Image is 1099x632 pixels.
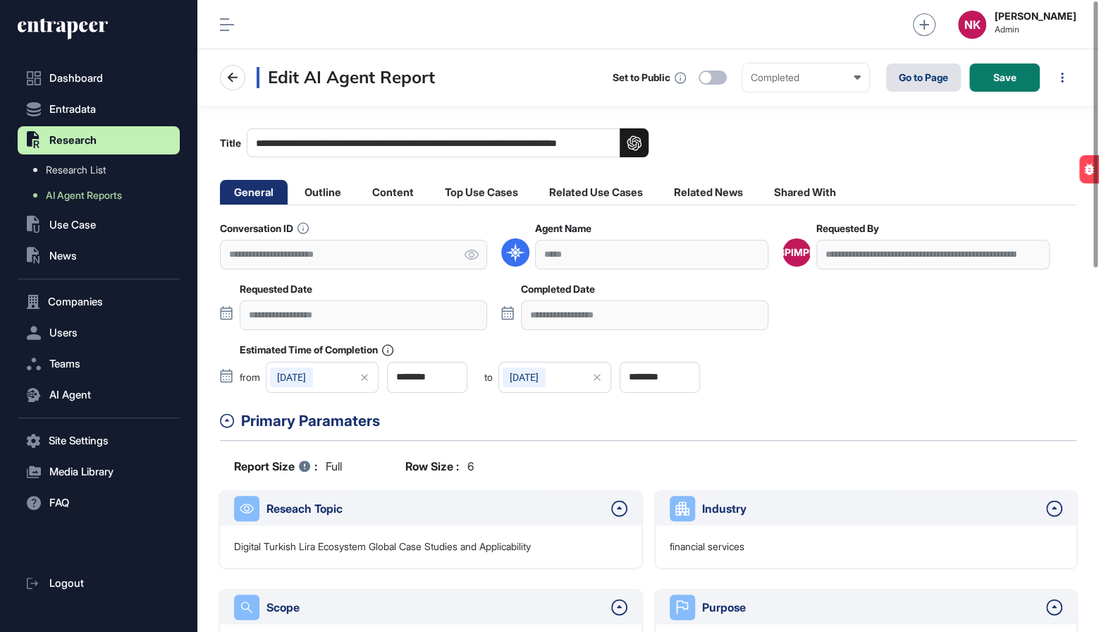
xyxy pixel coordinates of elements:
span: AI Agent Reports [46,190,122,201]
label: Title [220,128,649,157]
p: financial services [670,540,744,554]
div: IBPIMPM [775,247,818,258]
input: Title [247,128,649,157]
span: AI Agent [49,389,91,401]
span: FAQ [49,497,69,509]
button: Media Library [18,458,180,486]
li: Outline [290,180,355,205]
li: General [220,180,288,205]
span: Research List [46,164,106,176]
div: full [234,458,342,475]
span: from [240,372,260,382]
span: Admin [995,25,1076,35]
div: Primary Paramaters [241,410,1076,432]
li: Top Use Cases [431,180,532,205]
a: Logout [18,569,180,597]
div: [DATE] [270,367,313,387]
button: Teams [18,350,180,378]
span: Teams [49,358,80,370]
span: Use Case [49,219,96,231]
button: AI Agent [18,381,180,409]
button: Research [18,126,180,154]
button: News [18,242,180,270]
a: AI Agent Reports [25,183,180,208]
label: Estimated Time of Completion [240,344,393,356]
li: Shared With [760,180,850,205]
span: Entradata [49,104,96,115]
div: Set to Public [613,72,670,83]
div: 6 [405,458,474,475]
li: Related Use Cases [535,180,657,205]
a: Dashboard [18,64,180,92]
li: Content [358,180,428,205]
label: Agent Name [535,223,591,234]
p: Digital Turkish Lira Ecosystem Global Case Studies and Applicability [234,540,531,554]
button: Companies [18,288,180,316]
div: [DATE] [503,367,546,387]
label: Conversation ID [220,222,309,234]
span: Save [993,73,1017,83]
span: Research [49,135,97,146]
li: Related News [660,180,757,205]
label: Completed Date [521,284,595,295]
button: FAQ [18,489,180,517]
button: Entradata [18,95,180,123]
div: Scope [266,599,604,616]
span: Logout [49,578,84,589]
label: Requested By [816,223,879,234]
div: Purpose [702,599,1040,616]
span: Companies [48,296,103,308]
label: Requested Date [240,284,312,295]
span: Site Settings [49,435,109,446]
div: Reseach Topic [266,500,604,517]
a: Research List [25,157,180,183]
span: Users [49,327,78,339]
strong: [PERSON_NAME] [995,11,1076,22]
button: Save [969,63,1040,92]
a: Go to Page [886,63,961,92]
h3: Edit AI Agent Report [257,67,435,88]
span: News [49,250,77,262]
button: Site Settings [18,427,180,455]
button: NK [958,11,986,39]
div: Industry [702,500,1040,517]
b: Row Size : [405,458,459,475]
button: Use Case [18,211,180,239]
button: Users [18,319,180,347]
b: Report Size : [234,458,317,475]
span: Dashboard [49,73,103,84]
span: to [484,372,493,382]
div: Completed [751,72,861,83]
span: Media Library [49,466,113,478]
